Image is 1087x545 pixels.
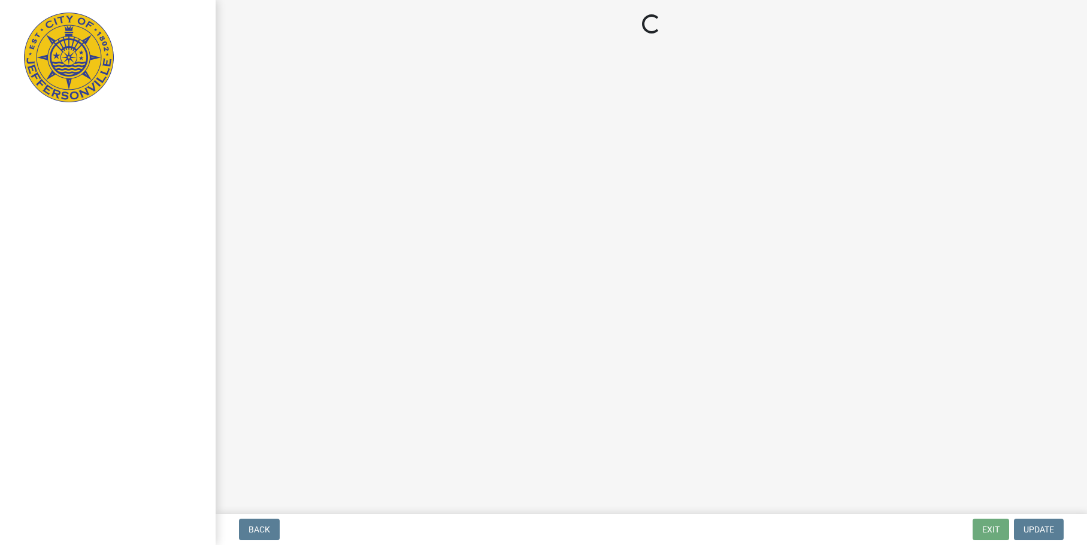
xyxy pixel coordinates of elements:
[249,525,270,534] span: Back
[1024,525,1054,534] span: Update
[24,13,114,102] img: City of Jeffersonville, Indiana
[239,519,280,540] button: Back
[973,519,1009,540] button: Exit
[1014,519,1064,540] button: Update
